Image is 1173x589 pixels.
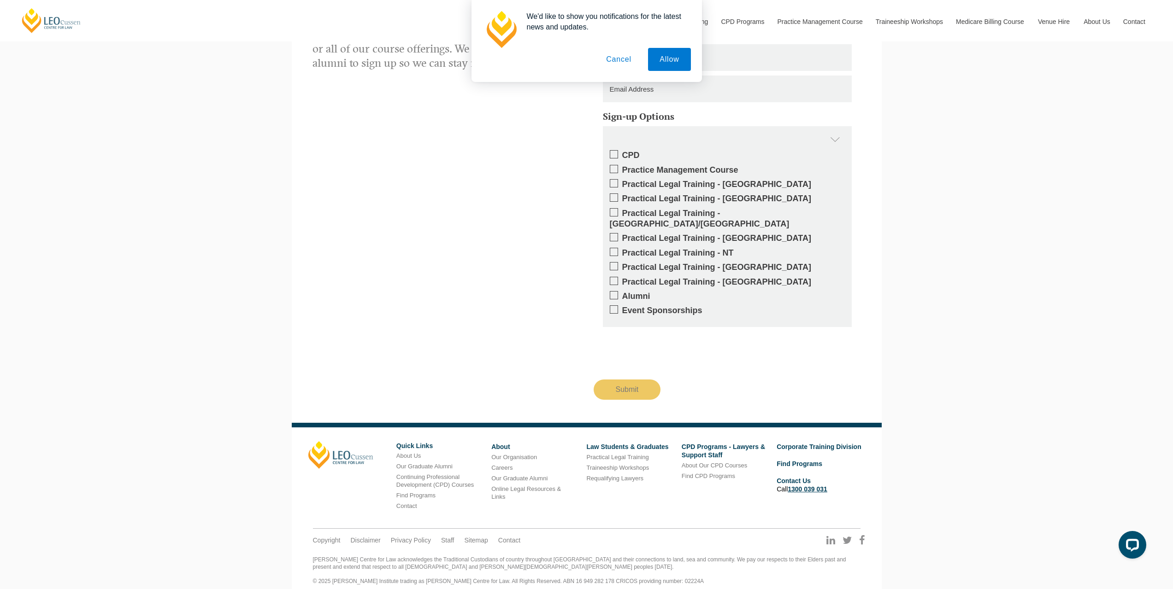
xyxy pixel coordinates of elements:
[396,463,453,470] a: Our Graduate Alumni
[464,536,488,544] a: Sitemap
[610,193,845,204] label: Practical Legal Training - [GEOGRAPHIC_DATA]
[682,443,765,459] a: CPD Programs - Lawyers & Support Staff
[519,11,691,32] div: We'd like to show you notifications for the latest news and updates.
[396,473,474,488] a: Continuing Professional Development (CPD) Courses
[777,475,865,495] li: Call
[603,76,852,102] input: Email Address
[777,460,822,467] a: Find Programs
[491,485,561,500] a: Online Legal Resources & Links
[396,443,484,449] h6: Quick Links
[586,454,648,461] a: Practical Legal Training
[682,462,747,469] a: About Our CPD Courses
[396,452,421,459] a: About Us
[788,485,827,493] a: 1300 039 031
[595,48,643,71] button: Cancel
[610,277,845,287] label: Practical Legal Training - [GEOGRAPHIC_DATA]
[1111,527,1150,566] iframe: LiveChat chat widget
[441,536,454,544] a: Staff
[483,11,519,48] img: notification icon
[777,443,861,450] a: Corporate Training Division
[491,443,510,450] a: About
[610,248,845,258] label: Practical Legal Training - NT
[610,291,845,302] label: Alumni
[491,475,548,482] a: Our Graduate Alumni
[586,475,643,482] a: Requalifying Lawyers
[491,464,513,471] a: Careers
[610,165,845,175] label: Practice Management Course
[391,536,431,544] a: Privacy Policy
[610,305,845,316] label: Event Sponsorships
[350,536,380,544] a: Disclaimer
[594,334,734,370] iframe: reCAPTCHA
[586,464,649,471] a: Traineeship Workshops
[396,492,436,499] a: Find Programs
[498,536,520,544] a: Contact
[396,502,417,509] a: Contact
[308,441,373,469] a: [PERSON_NAME]
[610,208,845,230] label: Practical Legal Training - [GEOGRAPHIC_DATA]/[GEOGRAPHIC_DATA]
[777,477,811,484] a: Contact Us
[610,233,845,244] label: Practical Legal Training - [GEOGRAPHIC_DATA]
[594,379,661,400] input: Submit
[682,472,735,479] a: Find CPD Programs
[586,443,668,450] a: Law Students & Graduates
[648,48,690,71] button: Allow
[603,111,852,122] h5: Sign-up Options
[610,150,845,161] label: CPD
[610,262,845,273] label: Practical Legal Training - [GEOGRAPHIC_DATA]
[313,556,861,585] div: [PERSON_NAME] Centre for Law acknowledges the Traditional Custodians of country throughout [GEOGR...
[610,179,845,190] label: Practical Legal Training - [GEOGRAPHIC_DATA]
[313,536,341,544] a: Copyright
[491,454,537,461] a: Our Organisation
